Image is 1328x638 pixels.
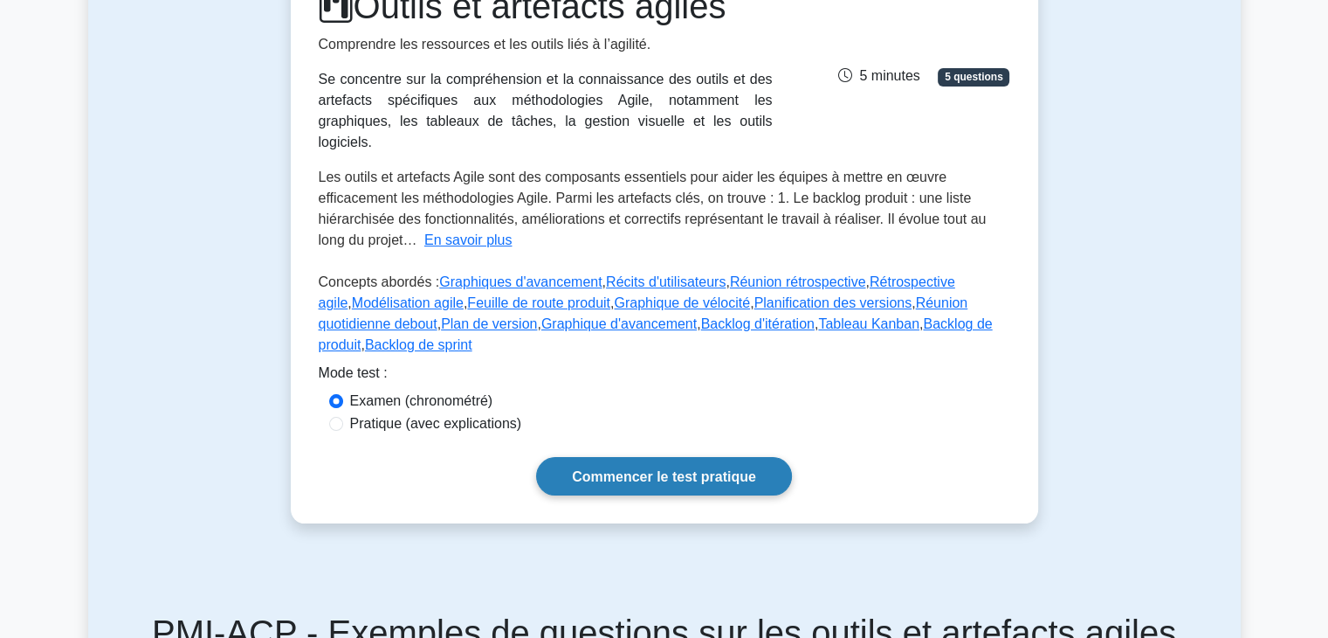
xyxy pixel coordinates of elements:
a: Plan de version [441,316,537,331]
font: , [697,316,700,331]
a: Graphiques d'avancement [439,274,602,289]
font: , [537,316,540,331]
font: 5 minutes [859,68,919,83]
a: Commencer le test pratique [536,457,792,495]
a: Graphique de vélocité [614,295,750,310]
font: Commencer le test pratique [572,469,756,484]
font: Se concentre sur la compréhension et la connaissance des outils et des artefacts spécifiques aux ... [319,72,773,149]
a: Backlog de sprint [365,337,472,352]
font: , [726,274,729,289]
font: , [464,295,467,310]
a: Feuille de route produit [467,295,610,310]
font: Concepts abordés : [319,274,440,289]
font: , [919,316,923,331]
font: , [437,316,441,331]
font: , [815,316,818,331]
font: , [602,274,606,289]
font: , [610,295,614,310]
a: Backlog d'itération [701,316,815,331]
font: , [361,337,364,352]
a: Récits d'utilisateurs [606,274,726,289]
font: Pratique (avec explications) [350,416,522,431]
a: Tableau Kanban [818,316,919,331]
a: Planification des versions [754,295,912,310]
font: , [865,274,869,289]
font: Mode test : [319,365,388,380]
font: En savoir plus [424,232,513,247]
a: Graphique d'avancement [541,316,697,331]
font: 5 questions [945,71,1003,83]
a: Modélisation agile [352,295,464,310]
a: Réunion rétrospective [730,274,866,289]
button: En savoir plus [424,230,513,251]
font: , [912,295,915,310]
font: Examen (chronométré) [350,393,493,408]
font: Comprendre les ressources et les outils liés à l’agilité. [319,37,651,52]
font: , [750,295,753,310]
font: Les outils et artefacts Agile sont des composants essentiels pour aider les équipes à mettre en œ... [319,170,987,247]
font: , [347,295,351,310]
